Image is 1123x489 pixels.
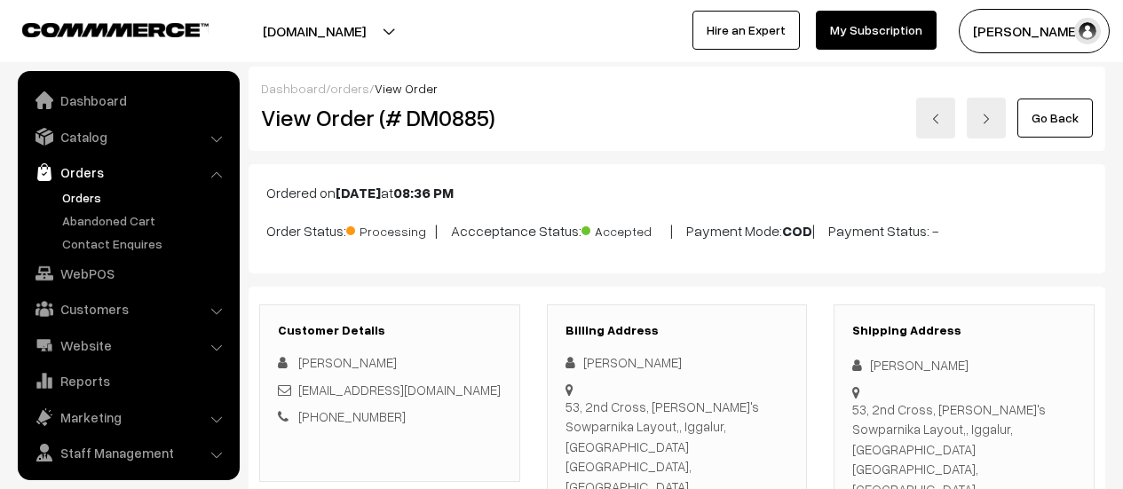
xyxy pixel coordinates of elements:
[261,81,326,96] a: Dashboard
[22,121,233,153] a: Catalog
[22,18,178,39] a: COMMMERCE
[22,156,233,188] a: Orders
[336,184,381,201] b: [DATE]
[266,217,1087,241] p: Order Status: | Accceptance Status: | Payment Mode: | Payment Status: -
[22,365,233,397] a: Reports
[981,114,992,124] img: right-arrow.png
[22,329,233,361] a: Website
[581,217,670,241] span: Accepted
[58,211,233,230] a: Abandoned Cart
[266,182,1087,203] p: Ordered on at
[22,293,233,325] a: Customers
[959,9,1110,53] button: [PERSON_NAME]
[816,11,937,50] a: My Subscription
[330,81,369,96] a: orders
[22,23,209,36] img: COMMMERCE
[565,352,789,373] div: [PERSON_NAME]
[782,222,812,240] b: COD
[852,323,1076,338] h3: Shipping Address
[298,354,397,370] span: [PERSON_NAME]
[58,188,233,207] a: Orders
[346,217,435,241] span: Processing
[298,382,501,398] a: [EMAIL_ADDRESS][DOMAIN_NAME]
[58,234,233,253] a: Contact Enquires
[393,184,454,201] b: 08:36 PM
[930,114,941,124] img: left-arrow.png
[261,104,520,131] h2: View Order (# DM0885)
[261,79,1093,98] div: / /
[201,9,428,53] button: [DOMAIN_NAME]
[298,408,406,424] a: [PHONE_NUMBER]
[22,84,233,116] a: Dashboard
[692,11,800,50] a: Hire an Expert
[22,401,233,433] a: Marketing
[852,355,1076,375] div: [PERSON_NAME]
[1074,18,1101,44] img: user
[375,81,438,96] span: View Order
[22,257,233,289] a: WebPOS
[1017,99,1093,138] a: Go Back
[565,323,789,338] h3: Billing Address
[278,323,502,338] h3: Customer Details
[22,437,233,469] a: Staff Management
